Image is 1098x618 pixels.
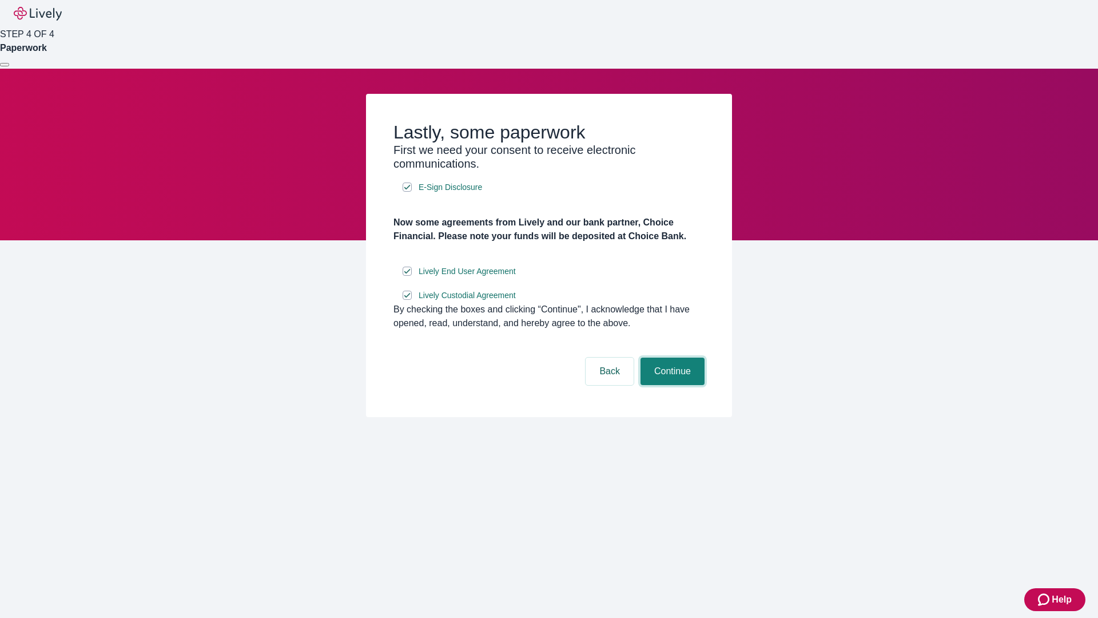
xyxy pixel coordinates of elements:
svg: Zendesk support icon [1038,593,1052,607]
button: Continue [640,358,705,385]
h4: Now some agreements from Lively and our bank partner, Choice Financial. Please note your funds wi... [393,216,705,243]
span: Lively Custodial Agreement [419,290,516,302]
img: Lively [14,7,62,21]
a: e-sign disclosure document [416,288,518,303]
span: Help [1052,593,1072,607]
div: By checking the boxes and clicking “Continue", I acknowledge that I have opened, read, understand... [393,303,705,330]
a: e-sign disclosure document [416,264,518,279]
button: Back [586,358,634,385]
h2: Lastly, some paperwork [393,121,705,143]
span: Lively End User Agreement [419,266,516,278]
a: e-sign disclosure document [416,180,484,195]
button: Zendesk support iconHelp [1024,588,1085,611]
h3: First we need your consent to receive electronic communications. [393,143,705,171]
span: E-Sign Disclosure [419,181,482,193]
